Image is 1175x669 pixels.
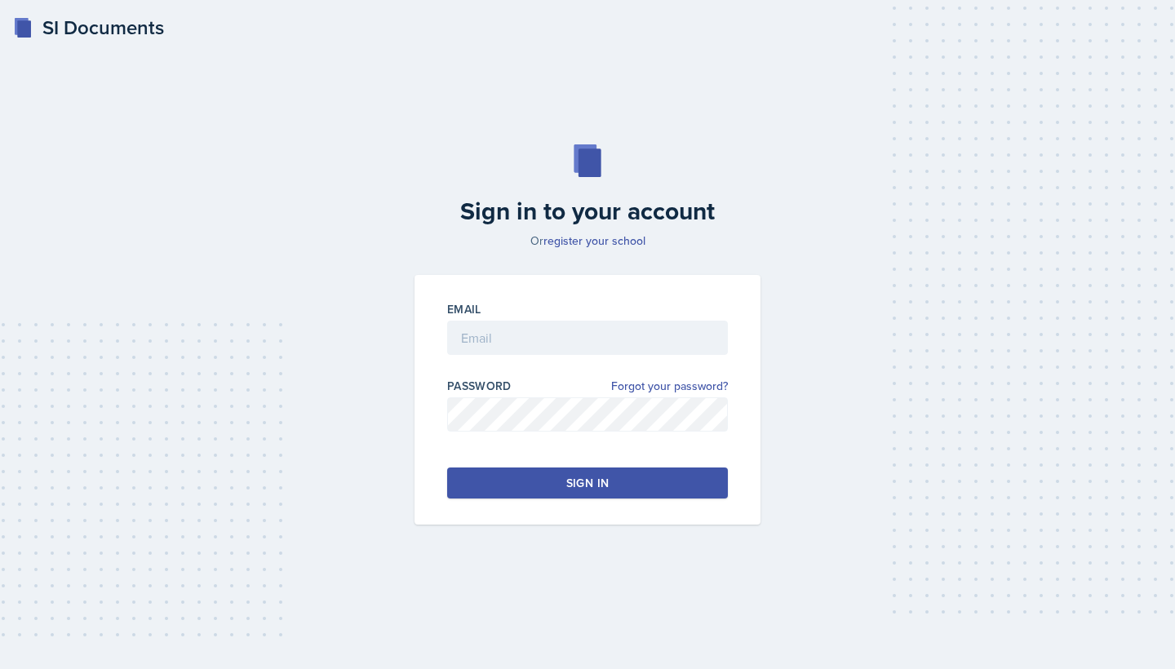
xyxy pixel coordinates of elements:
input: Email [447,321,728,355]
button: Sign in [447,467,728,498]
label: Email [447,301,481,317]
h2: Sign in to your account [405,197,770,226]
a: SI Documents [13,13,164,42]
div: Sign in [566,475,609,491]
a: register your school [543,233,645,249]
label: Password [447,378,512,394]
p: Or [405,233,770,249]
a: Forgot your password? [611,378,728,395]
